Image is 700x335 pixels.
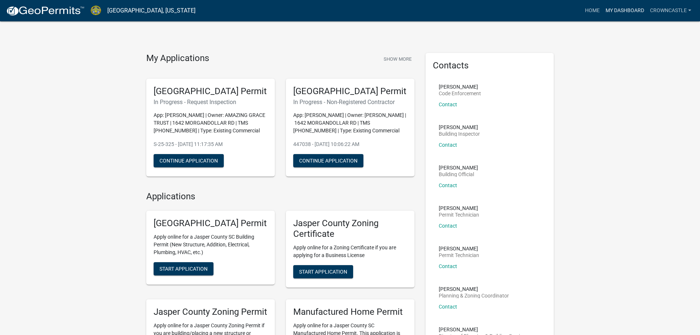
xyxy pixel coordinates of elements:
h4: Applications [146,191,414,202]
p: Building Official [439,172,478,177]
a: Contact [439,263,457,269]
h5: Jasper County Zoning Permit [154,307,268,317]
p: Apply online for a Zoning Certificate if you are applying for a Business License [293,244,407,259]
p: [PERSON_NAME] [439,125,480,130]
p: Code Enforcement [439,91,481,96]
a: Contact [439,182,457,188]
p: [PERSON_NAME] [439,246,479,251]
a: My Dashboard [603,4,647,18]
h5: [GEOGRAPHIC_DATA] Permit [293,86,407,97]
p: Planning & Zoning Coordinator [439,293,509,298]
p: S-25-325 - [DATE] 11:17:35 AM [154,140,268,148]
p: App: [PERSON_NAME] | Owner: [PERSON_NAME] | 1642 MORGANDOLLAR RD | TMS [PHONE_NUMBER] | Type: Exi... [293,111,407,135]
p: App: [PERSON_NAME] | Owner: AMAZING GRACE TRUST | 1642 MORGANDOLLAR RD | TMS [PHONE_NUMBER] | Typ... [154,111,268,135]
h6: In Progress - Request Inspection [154,99,268,106]
p: [PERSON_NAME] [439,165,478,170]
a: Contact [439,142,457,148]
a: Contact [439,304,457,310]
p: [PERSON_NAME] [439,327,528,332]
a: Contact [439,223,457,229]
p: [PERSON_NAME] [439,206,479,211]
h5: [GEOGRAPHIC_DATA] Permit [154,218,268,229]
button: Continue Application [154,154,224,167]
h4: My Applications [146,53,209,64]
h5: Manufactured Home Permit [293,307,407,317]
p: 447038 - [DATE] 10:06:22 AM [293,140,407,148]
a: CrownCastle [647,4,694,18]
a: Home [582,4,603,18]
p: Apply online for a Jasper County SC Building Permit (New Structure, Addition, Electrical, Plumbin... [154,233,268,256]
p: Permit Technician [439,253,479,258]
h5: Contacts [433,60,547,71]
span: Start Application [159,266,208,272]
button: Start Application [293,265,353,278]
button: Start Application [154,262,213,275]
p: [PERSON_NAME] [439,286,509,292]
a: [GEOGRAPHIC_DATA], [US_STATE] [107,4,195,17]
h5: [GEOGRAPHIC_DATA] Permit [154,86,268,97]
a: Contact [439,101,457,107]
p: [PERSON_NAME] [439,84,481,89]
img: Jasper County, South Carolina [90,6,101,15]
span: Start Application [299,268,347,274]
button: Continue Application [293,154,363,167]
p: Permit Technician [439,212,479,217]
h6: In Progress - Non-Registered Contractor [293,99,407,106]
button: Show More [381,53,414,65]
p: Building Inspector [439,131,480,136]
h5: Jasper County Zoning Certificate [293,218,407,239]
